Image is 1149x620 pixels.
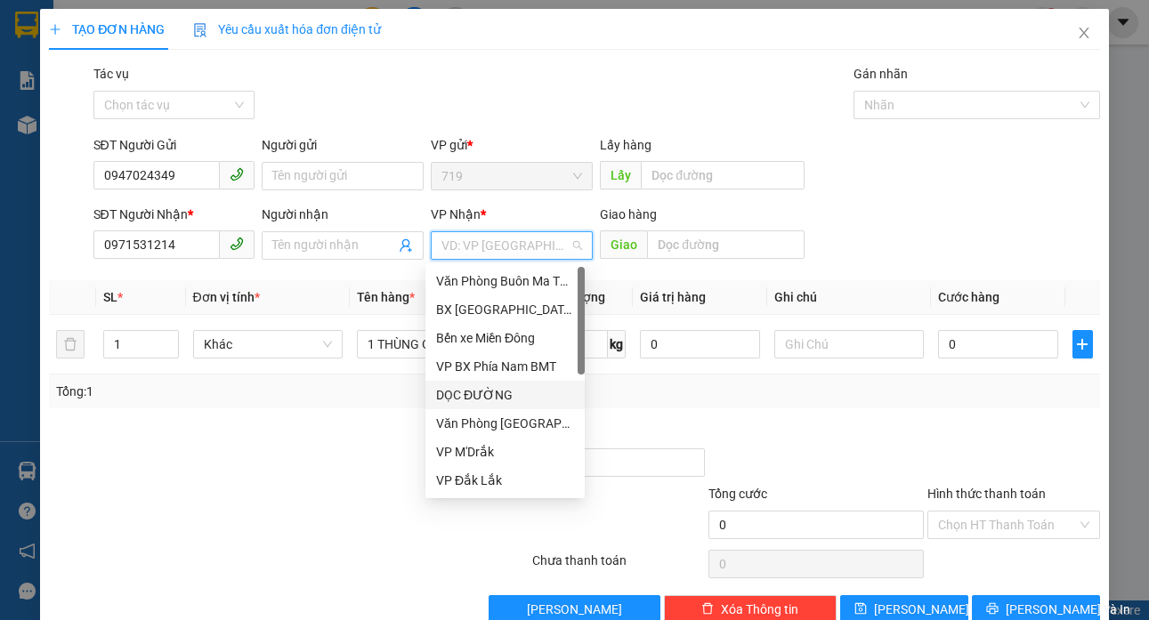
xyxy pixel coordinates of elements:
[56,330,85,358] button: delete
[600,207,657,221] span: Giao hàng
[431,207,481,221] span: VP Nhận
[49,22,165,36] span: TẠO ĐƠN HÀNG
[927,487,1046,501] label: Hình thức thanh toán
[357,290,415,304] span: Tên hàng
[641,161,804,189] input: Dọc đường
[1073,337,1092,351] span: plus
[1077,26,1091,40] span: close
[774,330,924,358] input: Ghi Chú
[436,471,574,490] div: VP Đắk Lắk
[640,330,760,358] input: 0
[193,22,381,36] span: Yêu cầu xuất hóa đơn điện tử
[436,414,574,433] div: Văn Phòng [GEOGRAPHIC_DATA]
[425,409,585,438] div: Văn Phòng Tân Phú
[425,295,585,324] div: BX Tây Ninh
[262,135,424,155] div: Người gửi
[425,324,585,352] div: Bến xe Miền Đông
[49,23,61,36] span: plus
[230,237,244,251] span: phone
[767,280,931,315] th: Ghi chú
[436,442,574,462] div: VP M'Drắk
[431,135,593,155] div: VP gửi
[854,602,867,616] span: save
[93,135,255,155] div: SĐT Người Gửi
[193,23,207,37] img: icon
[230,167,244,181] span: phone
[640,290,706,304] span: Giá trị hàng
[854,67,908,81] label: Gán nhãn
[1059,9,1109,59] button: Close
[436,271,574,291] div: Văn Phòng Buôn Ma Thuột
[425,466,585,495] div: VP Đắk Lắk
[357,330,506,358] input: VD: Bàn, Ghế
[986,602,999,616] span: printer
[708,487,767,501] span: Tổng cước
[647,230,804,259] input: Dọc đường
[530,551,706,582] div: Chưa thanh toán
[1072,330,1093,358] button: plus
[93,67,129,81] label: Tác vụ
[436,300,574,319] div: BX [GEOGRAPHIC_DATA]
[874,600,969,619] span: [PERSON_NAME]
[262,205,424,224] div: Người nhận
[600,161,641,189] span: Lấy
[441,163,582,189] span: 719
[938,290,999,304] span: Cước hàng
[93,205,255,224] div: SĐT Người Nhận
[527,600,622,619] span: [PERSON_NAME]
[204,331,332,358] span: Khác
[425,352,585,381] div: VP BX Phía Nam BMT
[399,238,413,253] span: user-add
[721,600,798,619] span: Xóa Thông tin
[600,138,651,152] span: Lấy hàng
[436,357,574,376] div: VP BX Phía Nam BMT
[56,382,445,401] div: Tổng: 1
[600,230,647,259] span: Giao
[436,328,574,348] div: Bến xe Miền Đông
[436,385,574,405] div: DỌC ĐƯỜNG
[608,330,626,358] span: kg
[1006,600,1130,619] span: [PERSON_NAME] và In
[425,267,585,295] div: Văn Phòng Buôn Ma Thuột
[103,290,117,304] span: SL
[425,381,585,409] div: DỌC ĐƯỜNG
[701,602,714,616] span: delete
[193,290,260,304] span: Đơn vị tính
[425,438,585,466] div: VP M'Drắk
